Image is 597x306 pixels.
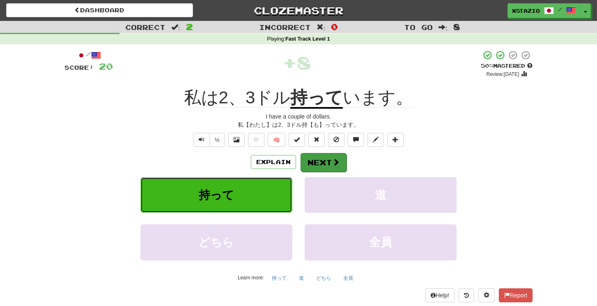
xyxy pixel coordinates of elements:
span: います。 [343,88,413,107]
span: 8 [297,52,311,73]
span: 道 [375,189,386,201]
button: Round history (alt+y) [459,288,474,302]
button: どちら [140,224,292,260]
button: ½ [209,133,225,147]
span: 50 % [481,62,493,69]
span: 持って [199,189,234,201]
strong: Fast Track Level 1 [285,36,330,42]
button: Explain [251,155,296,169]
button: 持って [267,272,291,284]
button: 道 [305,177,457,213]
button: 全員 [339,272,358,284]
button: Add to collection (alt+a) [387,133,404,147]
button: Discuss sentence (alt+u) [348,133,364,147]
button: Edit sentence (alt+d) [367,133,384,147]
button: 🧠 [268,133,285,147]
button: 全員 [305,224,457,260]
div: I have a couple of dollars. [64,112,533,121]
span: Correct [125,23,165,31]
a: xstazio / [507,3,581,18]
span: 全員 [369,236,392,249]
div: Mastered [481,62,533,70]
span: Incorrect [259,23,311,31]
button: Set this sentence to 100% Mastered (alt+m) [289,133,305,147]
small: Learn more: [238,275,264,281]
span: : [317,24,326,31]
span: To go [404,23,433,31]
span: 私は2、3ドル [184,88,291,107]
button: Next [301,153,347,172]
span: 8 [453,22,460,32]
div: / [64,50,113,60]
button: Help! [425,288,455,302]
span: 0 [331,22,338,32]
button: 道 [294,272,308,284]
span: / [558,7,562,12]
span: Score: [64,64,94,71]
a: Dashboard [6,3,193,17]
div: Text-to-speech controls [192,133,225,147]
span: 2 [186,22,193,32]
span: どちら [199,236,234,249]
button: Favorite sentence (alt+f) [248,133,264,147]
button: Show image (alt+x) [228,133,245,147]
small: Review: [DATE] [487,71,519,77]
button: Play sentence audio (ctl+space) [193,133,210,147]
button: どちら [312,272,335,284]
button: Reset to 0% Mastered (alt+r) [308,133,325,147]
span: + [282,50,297,75]
div: 私【わたし】は2、3ドル持【も】っています。 [64,121,533,129]
button: Report [499,288,533,302]
span: xstazio [512,7,540,14]
button: 持って [140,177,292,213]
span: 20 [99,61,113,71]
button: Ignore sentence (alt+i) [328,133,344,147]
span: : [171,24,180,31]
a: Clozemaster [205,3,392,18]
span: : [439,24,448,31]
u: 持って [290,88,343,109]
